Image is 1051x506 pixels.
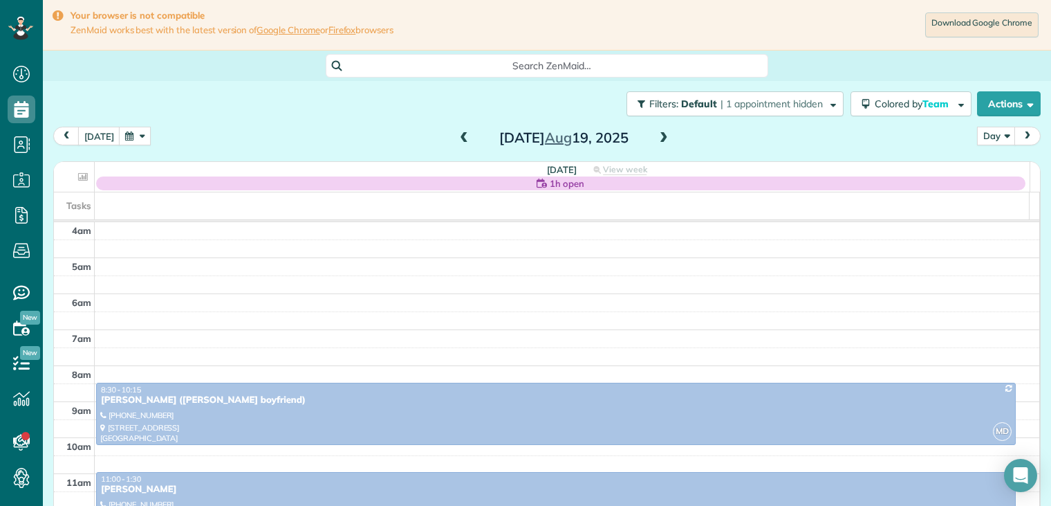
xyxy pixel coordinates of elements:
[850,91,971,116] button: Colored byTeam
[66,200,91,211] span: Tasks
[1004,459,1037,492] div: Open Intercom Messenger
[875,98,954,110] span: Colored by
[66,477,91,488] span: 11am
[53,127,80,145] button: prev
[101,385,141,395] span: 8:30 - 10:15
[922,98,951,110] span: Team
[66,441,91,452] span: 10am
[20,346,40,360] span: New
[328,24,356,35] a: Firefox
[72,369,91,380] span: 8am
[101,474,141,484] span: 11:00 - 1:30
[681,98,718,110] span: Default
[545,129,572,146] span: Aug
[72,225,91,236] span: 4am
[1014,127,1041,145] button: next
[925,12,1039,37] a: Download Google Chrome
[100,395,1012,406] div: [PERSON_NAME] ([PERSON_NAME] boyfriend)
[720,98,823,110] span: | 1 appointment hidden
[477,130,650,145] h2: [DATE] 19, 2025
[71,10,393,21] strong: Your browser is not compatible
[977,91,1041,116] button: Actions
[977,127,1016,145] button: Day
[257,24,320,35] a: Google Chrome
[626,91,844,116] button: Filters: Default | 1 appointment hidden
[72,261,91,272] span: 5am
[547,164,577,175] span: [DATE]
[550,177,584,190] span: 1h open
[78,127,120,145] button: [DATE]
[72,405,91,416] span: 9am
[72,333,91,344] span: 7am
[20,311,40,325] span: New
[603,164,647,175] span: View week
[71,24,393,36] span: ZenMaid works best with the latest version of or browsers
[100,484,1012,496] div: [PERSON_NAME]
[620,91,844,116] a: Filters: Default | 1 appointment hidden
[649,98,678,110] span: Filters:
[993,422,1012,441] span: MD
[72,297,91,308] span: 6am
